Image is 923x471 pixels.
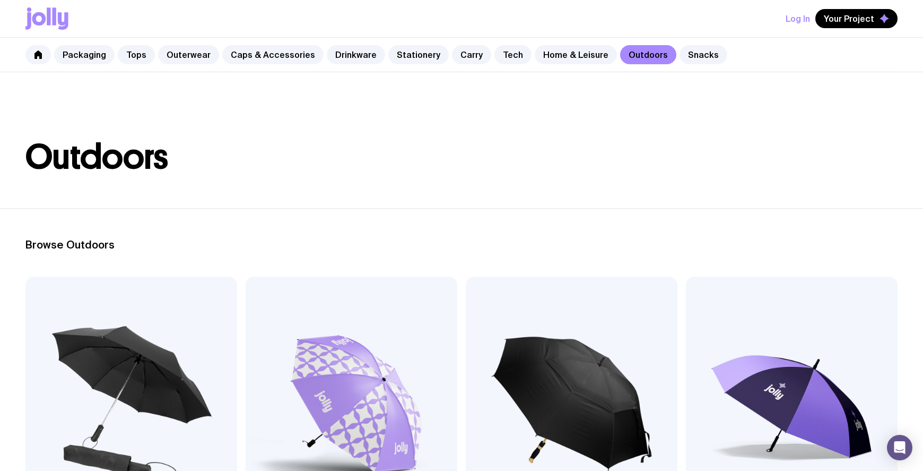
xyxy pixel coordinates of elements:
[824,13,874,24] span: Your Project
[327,45,385,64] a: Drinkware
[25,140,898,174] h1: Outdoors
[118,45,155,64] a: Tops
[452,45,491,64] a: Carry
[158,45,219,64] a: Outerwear
[620,45,676,64] a: Outdoors
[388,45,449,64] a: Stationery
[54,45,115,64] a: Packaging
[680,45,727,64] a: Snacks
[222,45,324,64] a: Caps & Accessories
[887,435,912,460] div: Open Intercom Messenger
[535,45,617,64] a: Home & Leisure
[786,9,810,28] button: Log In
[25,238,898,251] h2: Browse Outdoors
[494,45,532,64] a: Tech
[815,9,898,28] button: Your Project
